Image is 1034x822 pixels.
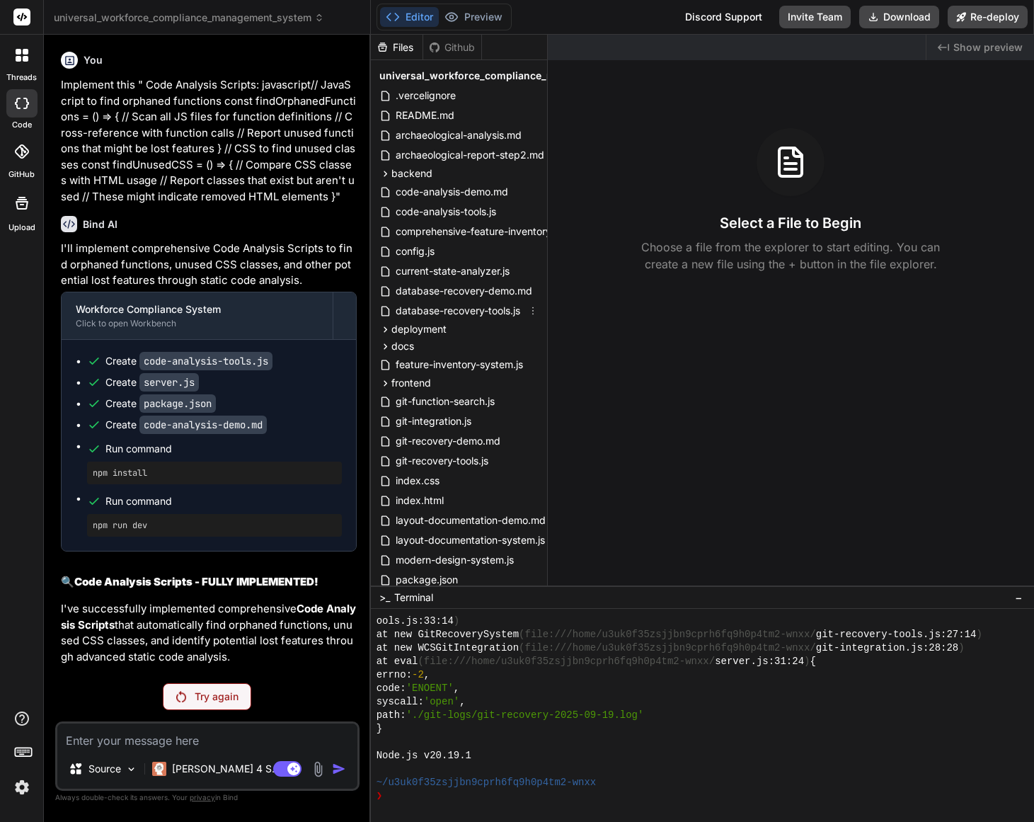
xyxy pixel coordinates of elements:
[61,574,357,590] h2: 🔍
[519,628,816,641] span: (file:///home/u3uk0f35zsjjbn9cprh6fq9h0p4tm2-wnxx/
[394,492,445,509] span: index.html
[976,628,982,641] span: )
[953,40,1023,55] span: Show preview
[424,695,459,709] span: 'open'
[54,11,324,25] span: universal_workforce_compliance_management_system
[105,418,267,432] div: Create
[394,356,524,373] span: feature-inventory-system.js
[394,263,511,280] span: current-state-analyzer.js
[391,166,432,181] span: backend
[394,223,600,240] span: comprehensive-feature-inventory-demo.md
[377,615,454,628] span: ools.js:33:14
[394,302,522,319] span: database-recovery-tools.js
[439,7,508,27] button: Preview
[377,641,519,655] span: at new WCSGitIntegration
[394,472,441,489] span: index.css
[61,241,357,289] p: I'll implement comprehensive Code Analysis Scripts to find orphaned functions, unused CSS classes...
[424,668,430,682] span: ,
[394,203,498,220] span: code-analysis-tools.js
[12,119,32,131] label: code
[62,292,333,339] button: Workforce Compliance SystemClick to open Workbench
[6,72,37,84] label: threads
[377,668,412,682] span: errno:
[418,655,715,668] span: (file:///home/u3uk0f35zsjjbn9cprh6fq9h0p4tm2-wnxx/
[332,762,346,776] img: icon
[125,763,137,775] img: Pick Models
[310,761,326,777] img: attachment
[172,762,277,776] p: [PERSON_NAME] 4 S..
[380,7,439,27] button: Editor
[391,322,447,336] span: deployment
[74,575,318,588] strong: Code Analysis Scripts - FULLY IMPLEMENTED!
[190,793,215,801] span: privacy
[394,393,496,410] span: git-function-search.js
[377,749,471,763] span: Node.js v20.19.1
[1015,590,1023,605] span: −
[394,127,523,144] span: archaeological-analysis.md
[377,709,406,722] span: path:
[394,590,433,605] span: Terminal
[55,791,360,804] p: Always double-check its answers. Your in Bind
[377,655,418,668] span: at eval
[139,352,272,370] code: code-analysis-tools.js
[105,442,342,456] span: Run command
[394,552,515,569] span: modern-design-system.js
[519,641,816,655] span: (file:///home/u3uk0f35zsjjbn9cprh6fq9h0p4tm2-wnxx/
[377,682,406,695] span: code:
[377,722,382,736] span: }
[10,775,34,799] img: settings
[105,494,342,508] span: Run command
[394,183,510,200] span: code-analysis-demo.md
[377,789,382,803] span: ❯
[816,628,977,641] span: git-recovery-tools.js:27:14
[816,641,958,655] span: git-integration.js:28:28
[377,776,597,789] span: ~/u3uk0f35zsjjbn9cprh6fq9h0p4tm2-wnxx
[406,709,644,722] span: './git-logs/git-recovery-2025-09-19.log'
[459,695,465,709] span: ,
[632,239,949,273] p: Choose a file from the explorer to start editing. You can create a new file using the + button in...
[394,243,436,260] span: config.js
[394,282,534,299] span: database-recovery-demo.md
[715,655,804,668] span: server.js:31:24
[394,147,546,164] span: archaeological-report-step2.md
[195,690,239,704] p: Try again
[93,520,336,531] pre: npm run dev
[391,376,431,390] span: frontend
[391,339,414,353] span: docs
[176,691,186,702] img: Retry
[394,433,502,450] span: git-recovery-demo.md
[76,318,318,329] div: Click to open Workbench
[454,615,459,628] span: )
[423,40,481,55] div: Github
[61,77,357,205] p: Implement this " Code Analysis Scripts: javascript// JavaScript to find orphaned functions const ...
[61,601,357,665] p: I've successfully implemented comprehensive that automatically find orphaned functions, unused CS...
[88,762,121,776] p: Source
[394,532,546,549] span: layout-documentation-system.js
[394,571,459,588] span: package.json
[76,302,318,316] div: Workforce Compliance System
[8,169,35,181] label: GitHub
[93,467,336,479] pre: npm install
[371,40,423,55] div: Files
[139,373,199,392] code: server.js
[1012,586,1026,609] button: −
[105,354,272,368] div: Create
[720,213,861,233] h3: Select a File to Begin
[394,107,456,124] span: README.md
[61,602,356,632] strong: Code Analysis Scripts
[412,668,424,682] span: -2
[958,641,964,655] span: )
[84,53,103,67] h6: You
[394,452,490,469] span: git-recovery-tools.js
[454,682,459,695] span: ,
[379,69,650,83] span: universal_workforce_compliance_management_system
[379,590,390,605] span: >_
[377,628,519,641] span: at new GitRecoverySystem
[859,6,939,28] button: Download
[804,655,810,668] span: )
[105,375,199,389] div: Create
[394,87,457,104] span: .vercelignore
[394,512,547,529] span: layout-documentation-demo.md
[83,217,117,232] h6: Bind AI
[139,394,216,413] code: package.json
